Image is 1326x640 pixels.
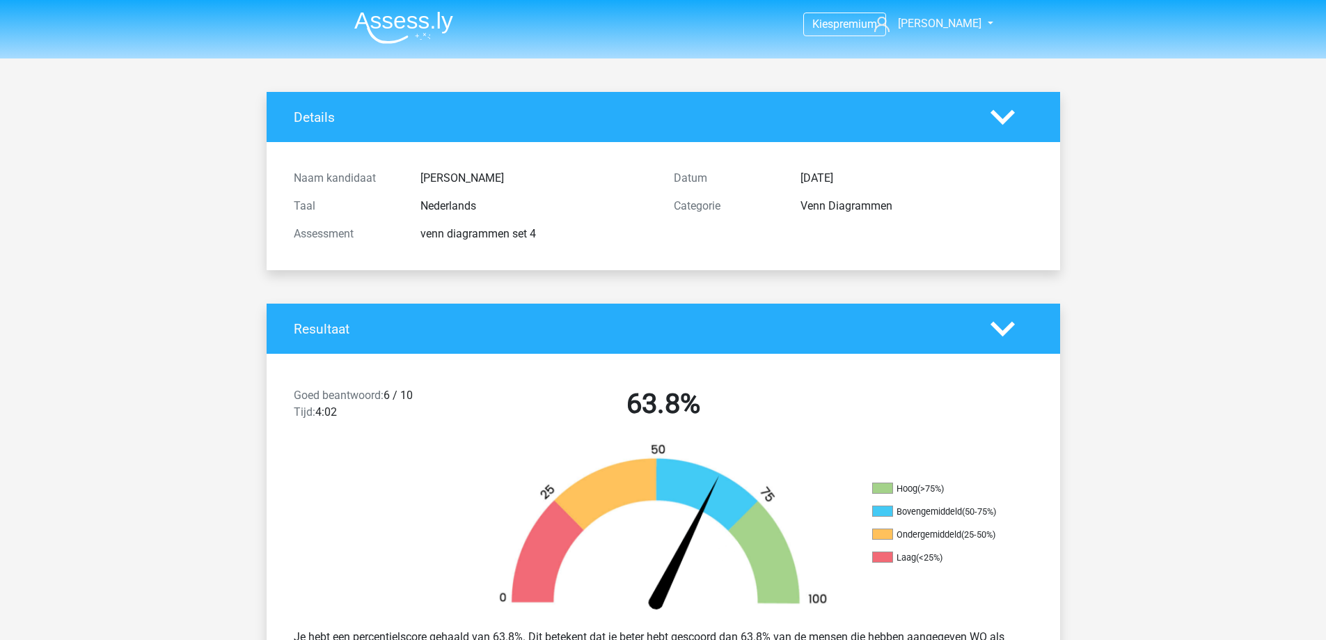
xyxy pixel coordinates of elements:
li: Laag [872,552,1011,564]
span: [PERSON_NAME] [898,17,981,30]
div: (<25%) [916,552,942,563]
span: Goed beantwoord: [294,389,384,402]
img: 64.04c39a417a5c.png [475,443,851,618]
span: Kies [812,17,833,31]
div: (25-50%) [961,529,995,540]
li: Ondergemiddeld [872,529,1011,541]
div: [DATE] [790,170,1043,187]
div: (50-75%) [962,506,996,517]
a: Kiespremium [804,15,885,33]
h4: Resultaat [294,321,970,337]
div: 6 / 10 4:02 [283,387,473,426]
div: [PERSON_NAME] [410,170,663,187]
div: Taal [283,198,410,214]
li: Hoog [872,483,1011,495]
div: venn diagrammen set 4 [410,226,663,242]
div: (>75%) [917,483,944,494]
img: Assessly [354,11,453,44]
span: premium [833,17,877,31]
li: Bovengemiddeld [872,506,1011,518]
div: Naam kandidaat [283,170,410,187]
div: Assessment [283,226,410,242]
h4: Details [294,109,970,125]
div: Datum [663,170,790,187]
div: Categorie [663,198,790,214]
div: Nederlands [410,198,663,214]
a: [PERSON_NAME] [869,15,983,32]
div: Venn Diagrammen [790,198,1043,214]
h2: 63.8% [484,387,843,421]
span: Tijd: [294,405,315,419]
